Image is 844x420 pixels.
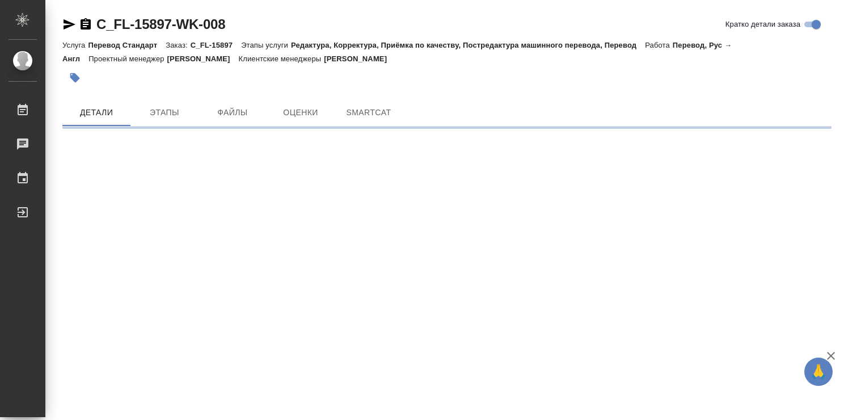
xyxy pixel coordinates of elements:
p: Услуга [62,41,88,49]
p: Работа [645,41,673,49]
span: Детали [69,106,124,120]
button: 🙏 [804,358,833,386]
p: Редактура, Корректура, Приёмка по качеству, Постредактура машинного перевода, Перевод [291,41,645,49]
span: Оценки [273,106,328,120]
p: C_FL-15897 [191,41,241,49]
button: Добавить тэг [62,65,87,90]
p: Клиентские менеджеры [239,54,324,63]
span: Файлы [205,106,260,120]
span: 🙏 [809,360,828,384]
span: Кратко детали заказа [725,19,800,30]
a: C_FL-15897-WK-008 [96,16,225,32]
p: Проектный менеджер [88,54,167,63]
p: [PERSON_NAME] [324,54,395,63]
span: Этапы [137,106,192,120]
p: Заказ: [166,41,190,49]
span: SmartCat [341,106,396,120]
p: [PERSON_NAME] [167,54,239,63]
button: Скопировать ссылку [79,18,92,31]
button: Скопировать ссылку для ЯМессенджера [62,18,76,31]
p: Перевод Стандарт [88,41,166,49]
p: Этапы услуги [241,41,291,49]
